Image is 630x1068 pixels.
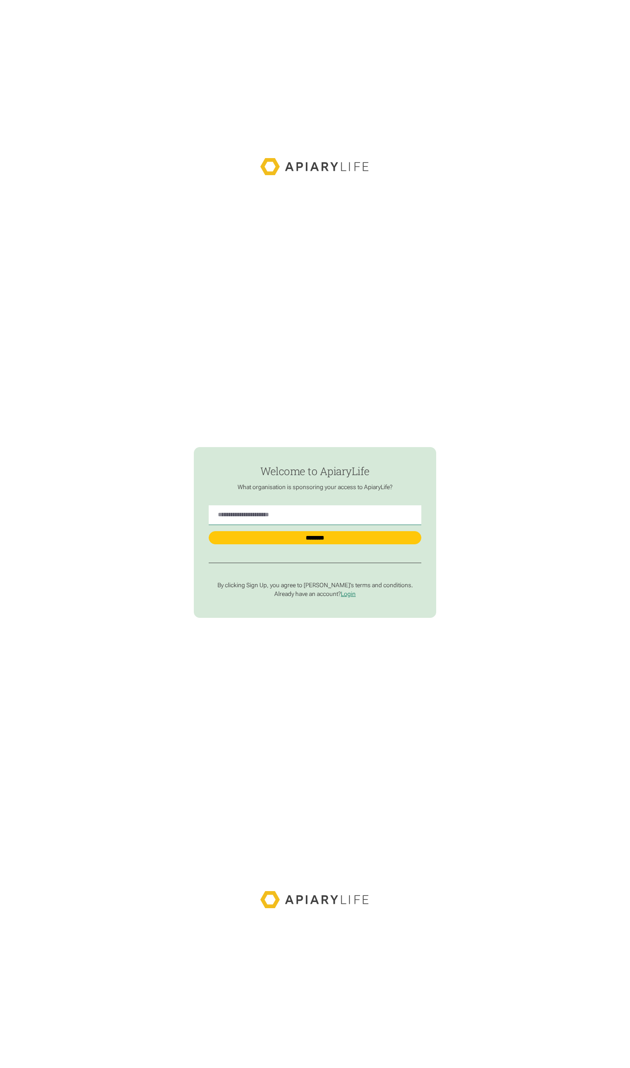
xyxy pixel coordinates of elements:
p: By clicking Sign Up, you agree to [PERSON_NAME]’s terms and conditions. [209,582,421,589]
h1: Welcome to ApiaryLife [209,465,421,477]
p: Already have an account? [209,590,421,598]
a: Login [341,590,356,597]
form: find-employer [194,447,437,617]
p: What organisation is sponsoring your access to ApiaryLife? [209,483,421,491]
